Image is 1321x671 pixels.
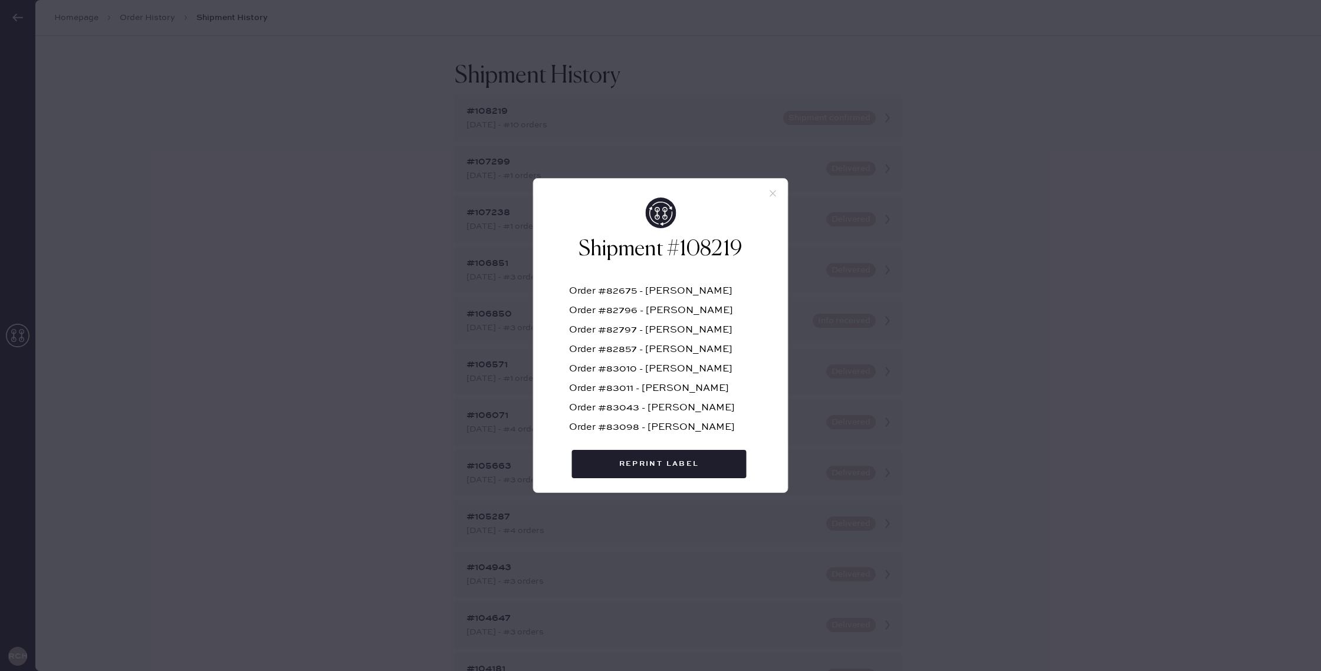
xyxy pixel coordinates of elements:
[572,450,750,478] a: Reprint Label
[569,423,752,442] div: Order #83098 - [PERSON_NAME]
[569,403,752,423] div: Order #83043 - [PERSON_NAME]
[569,345,752,364] div: Order #82857 - [PERSON_NAME]
[572,450,747,478] button: Reprint Label
[569,325,752,345] div: Order #82797 - [PERSON_NAME]
[569,235,752,264] h2: Shipment #108219
[569,384,752,403] div: Order #83011 - [PERSON_NAME]
[569,306,752,325] div: Order #82796 - [PERSON_NAME]
[1265,618,1316,669] iframe: Front Chat
[569,364,752,384] div: Order #83010 - [PERSON_NAME]
[569,287,752,306] div: Order #82675 - [PERSON_NAME]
